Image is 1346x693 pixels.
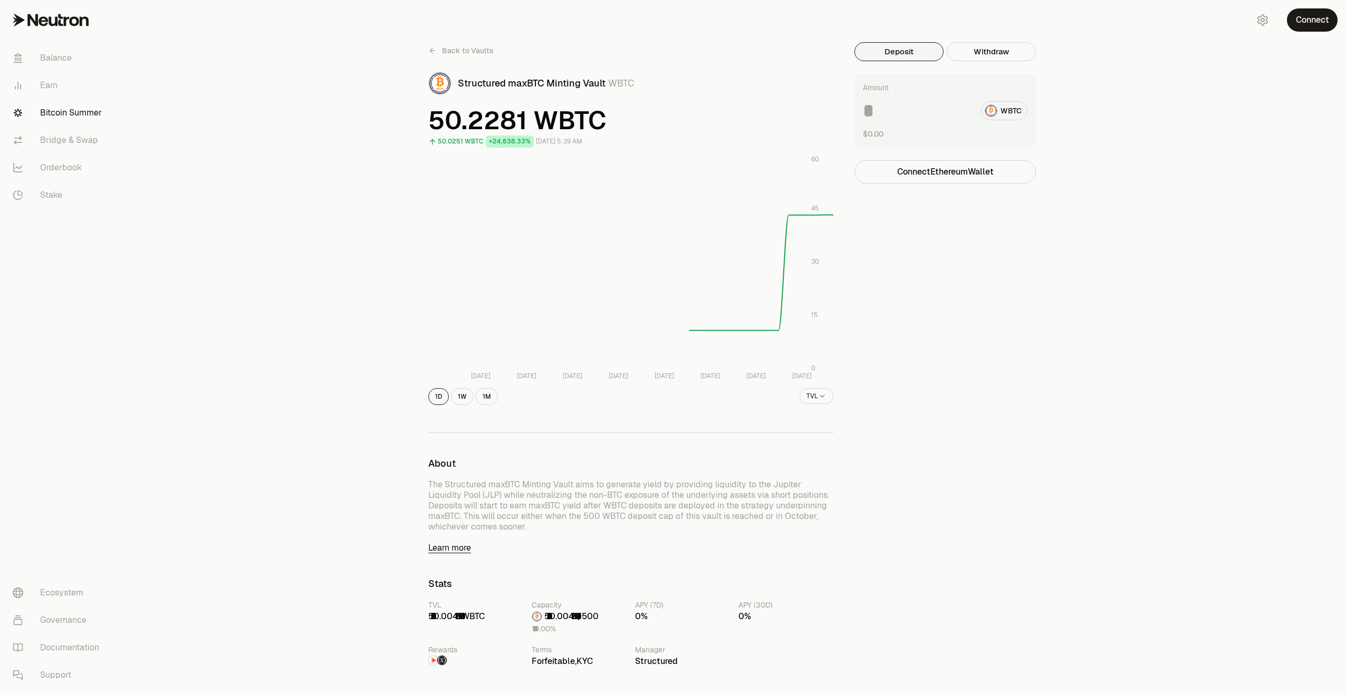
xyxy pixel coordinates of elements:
[428,458,833,469] h3: About
[532,600,627,610] div: Capacity
[811,204,819,213] tspan: 45
[576,655,593,668] button: KYC
[947,42,1036,61] button: Withdraw
[811,364,815,372] tspan: 0
[4,181,114,209] a: Stake
[635,610,730,623] div: 0%
[428,579,833,589] h3: Stats
[428,644,523,655] div: Rewards
[536,136,582,148] div: [DATE] 5:39 AM
[428,479,833,532] p: The Structured maxBTC Minting Vault aims to generate yield by providing liquidity to the Jupiter ...
[429,73,450,94] img: WBTC Logo
[428,42,494,59] a: Back to Vaults
[854,160,1036,184] button: ConnectEthereumWallet
[635,600,730,610] div: APY (7D)
[517,372,536,380] tspan: [DATE]
[428,108,833,133] span: 50.2281 WBTC
[863,82,889,93] div: Amount
[4,579,114,607] a: Ecosystem
[428,388,449,405] button: 1D
[700,372,720,380] tspan: [DATE]
[458,77,605,89] span: Structured maxBTC Minting Vault
[635,655,730,668] div: Structured
[608,77,634,89] span: WBTC
[438,136,484,148] div: 50.0251 WBTC
[4,99,114,127] a: Bitcoin Summer
[428,543,833,553] a: Learn more
[792,372,812,380] tspan: [DATE]
[800,388,833,404] button: TVL
[532,644,627,655] div: Terms
[811,311,818,319] tspan: 15
[428,600,523,610] div: TVL
[476,388,498,405] button: 1M
[532,612,542,621] img: WBTC Logo
[486,136,534,148] div: +24,638.33%
[4,127,114,154] a: Bridge & Swap
[437,656,447,665] img: Structured Points
[532,655,575,668] button: Forfeitable
[4,607,114,634] a: Governance
[854,42,944,61] button: Deposit
[1287,8,1338,32] button: Connect
[811,155,819,163] tspan: 60
[4,154,114,181] a: Orderbook
[655,372,674,380] tspan: [DATE]
[609,372,628,380] tspan: [DATE]
[471,372,491,380] tspan: [DATE]
[4,661,114,689] a: Support
[563,372,582,380] tspan: [DATE]
[738,610,833,623] div: 0%
[4,72,114,99] a: Earn
[4,634,114,661] a: Documentation
[811,257,819,266] tspan: 30
[863,129,883,139] button: $0.00
[4,44,114,72] a: Balance
[532,656,593,667] span: ,
[429,656,438,665] img: NTRN
[746,372,766,380] tspan: [DATE]
[738,600,833,610] div: APY (30D)
[442,45,494,56] span: Back to Vaults
[451,388,474,405] button: 1W
[635,644,730,655] div: Manager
